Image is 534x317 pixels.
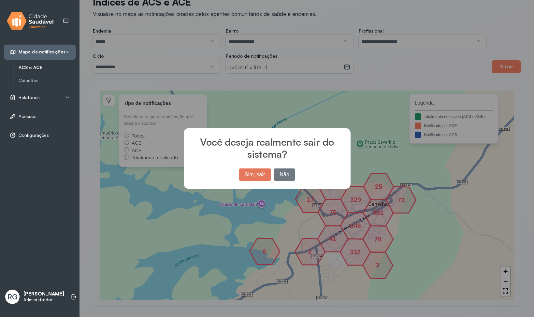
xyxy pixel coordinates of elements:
span: Acessos [19,114,36,119]
button: Não [274,168,295,181]
a: Cidadãos [19,78,76,83]
img: logo.svg [7,10,54,32]
button: Sim, sair [239,168,271,181]
span: Mapa de notificações [19,49,65,55]
a: ACS e ACE [19,65,76,70]
span: Relatórios [19,95,40,100]
p: Administrador [23,297,64,303]
span: RG [7,293,17,301]
span: Configurações [19,133,49,138]
h2: Você deseja realmente sair do sistema? [184,128,351,160]
p: [PERSON_NAME] [23,291,64,297]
